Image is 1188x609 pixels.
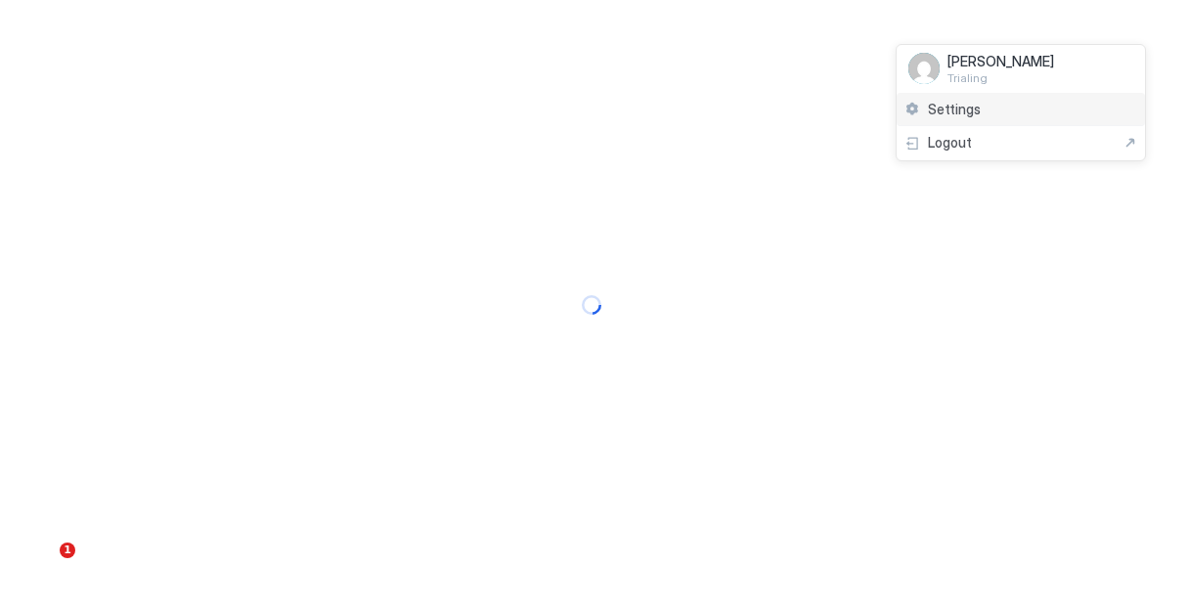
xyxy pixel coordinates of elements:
iframe: Intercom live chat [20,543,66,589]
span: Logout [928,134,972,152]
span: Settings [928,101,981,118]
span: Trialing [947,70,1054,85]
span: [PERSON_NAME] [947,53,1054,70]
span: 1 [60,543,75,558]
